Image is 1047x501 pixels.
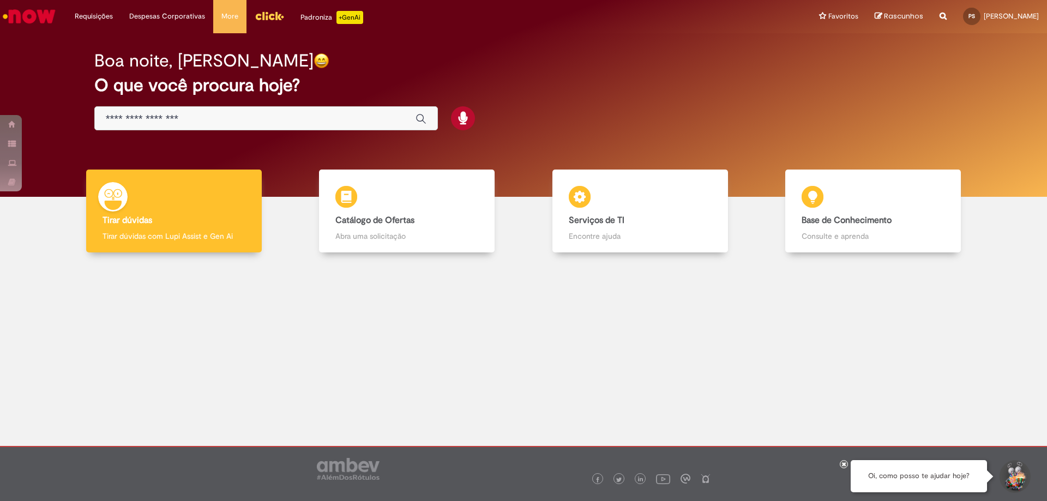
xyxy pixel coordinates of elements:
a: Serviços de TI Encontre ajuda [523,170,757,253]
img: logo_footer_youtube.png [656,472,670,486]
span: Requisições [75,11,113,22]
img: ServiceNow [1,5,57,27]
span: PS [968,13,975,20]
span: Despesas Corporativas [129,11,205,22]
button: Iniciar Conversa de Suporte [998,460,1031,493]
b: Catálogo de Ofertas [335,215,414,226]
b: Tirar dúvidas [103,215,152,226]
a: Tirar dúvidas Tirar dúvidas com Lupi Assist e Gen Ai [57,170,291,253]
p: Abra uma solicitação [335,231,478,242]
span: Rascunhos [884,11,923,21]
span: Favoritos [828,11,858,22]
a: Base de Conhecimento Consulte e aprenda [757,170,990,253]
img: logo_footer_naosei.png [701,474,711,484]
div: Oi, como posso te ajudar hoje? [851,460,987,492]
b: Serviços de TI [569,215,624,226]
p: Tirar dúvidas com Lupi Assist e Gen Ai [103,231,245,242]
p: Encontre ajuda [569,231,712,242]
b: Base de Conhecimento [802,215,892,226]
a: Catálogo de Ofertas Abra uma solicitação [291,170,524,253]
a: Rascunhos [875,11,923,22]
span: More [221,11,238,22]
span: [PERSON_NAME] [984,11,1039,21]
h2: Boa noite, [PERSON_NAME] [94,51,314,70]
img: logo_footer_twitter.png [616,477,622,482]
img: logo_footer_ambev_rotulo_gray.png [317,458,380,480]
img: click_logo_yellow_360x200.png [255,8,284,24]
p: Consulte e aprenda [802,231,944,242]
img: logo_footer_facebook.png [595,477,600,482]
h2: O que você procura hoje? [94,76,953,95]
p: +GenAi [336,11,363,24]
img: logo_footer_linkedin.png [638,476,643,483]
img: logo_footer_workplace.png [681,474,690,484]
div: Padroniza [300,11,363,24]
img: happy-face.png [314,53,329,69]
